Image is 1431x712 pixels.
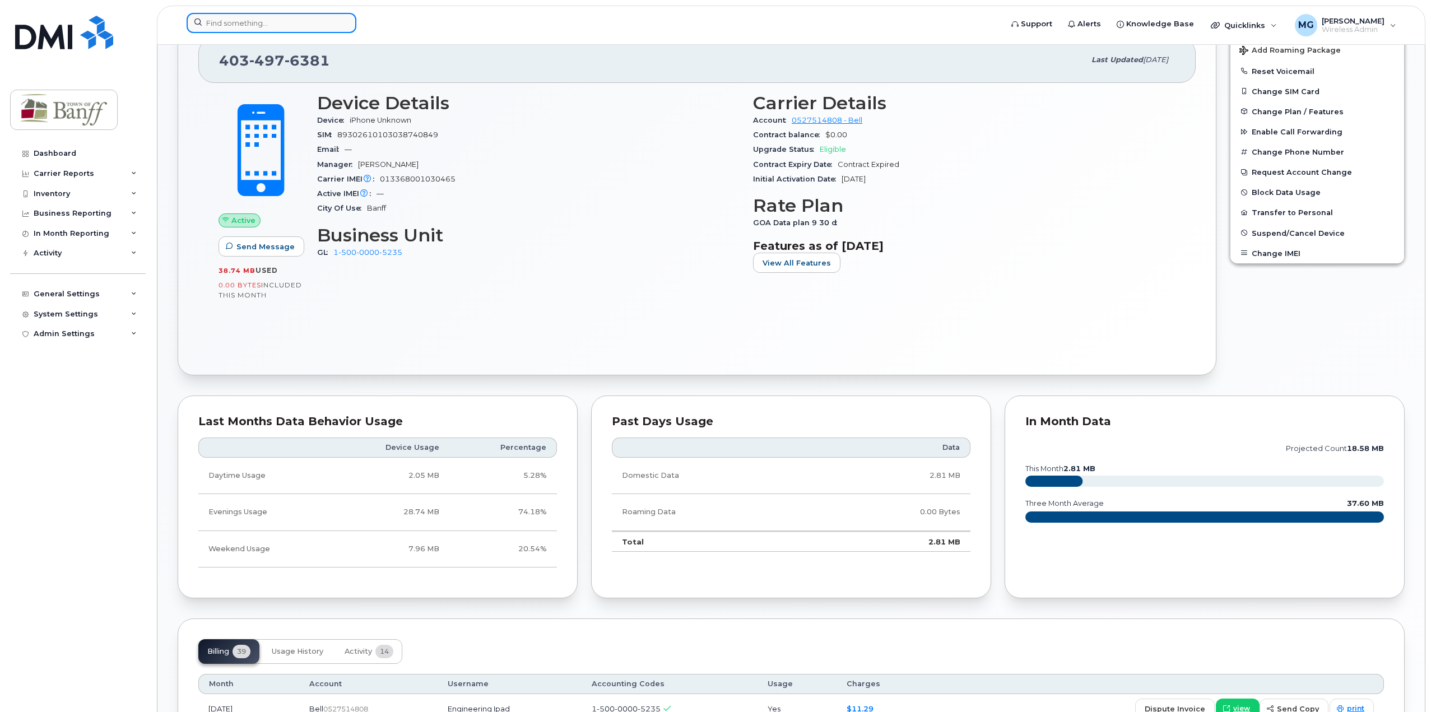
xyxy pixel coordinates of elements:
span: Support [1021,18,1052,30]
button: Transfer to Personal [1230,202,1404,222]
span: [PERSON_NAME] [358,160,419,169]
td: 20.54% [449,531,557,567]
th: Device Usage [330,438,449,458]
span: Enable Call Forwarding [1252,128,1342,136]
th: Accounting Codes [582,674,757,694]
span: Email [317,145,345,153]
th: Usage [758,674,837,694]
text: this month [1025,464,1095,473]
tspan: 18.58 MB [1347,444,1384,453]
span: iPhone Unknown [350,116,411,124]
button: Enable Call Forwarding [1230,122,1404,142]
td: Weekend Usage [198,531,330,567]
button: Request Account Change [1230,162,1404,182]
span: Alerts [1077,18,1101,30]
button: View All Features [753,253,840,273]
th: Month [198,674,299,694]
span: [DATE] [842,175,866,183]
button: Send Message [219,236,304,257]
th: Username [438,674,582,694]
span: 6381 [285,52,330,69]
span: Knowledge Base [1126,18,1194,30]
div: Last Months Data Behavior Usage [198,416,557,427]
span: Active [231,215,255,226]
td: Evenings Usage [198,494,330,530]
span: — [377,189,384,198]
span: Usage History [272,647,323,656]
th: Percentage [449,438,557,458]
span: $0.00 [825,131,847,139]
span: 14 [375,645,393,658]
input: Find something... [187,13,356,33]
text: three month average [1025,499,1104,508]
span: City Of Use [317,204,367,212]
span: Active IMEI [317,189,377,198]
tr: Friday from 6:00pm to Monday 8:00am [198,531,557,567]
button: Change Plan / Features [1230,101,1404,122]
span: Add Roaming Package [1239,46,1341,57]
td: 7.96 MB [330,531,449,567]
td: Domestic Data [612,458,813,494]
td: 2.81 MB [813,531,970,552]
span: SIM [317,131,337,139]
td: 28.74 MB [330,494,449,530]
span: View All Features [763,258,831,268]
td: 74.18% [449,494,557,530]
td: 5.28% [449,458,557,494]
span: Account [753,116,792,124]
td: 2.81 MB [813,458,970,494]
th: Account [299,674,438,694]
button: Suspend/Cancel Device [1230,223,1404,243]
span: Send Message [236,241,295,252]
span: 0.00 Bytes [219,281,261,289]
span: Contract Expired [838,160,899,169]
h3: Features as of [DATE] [753,239,1176,253]
a: Alerts [1060,13,1109,35]
span: — [345,145,352,153]
text: projected count [1286,444,1384,453]
span: [PERSON_NAME] [1322,16,1384,25]
a: Knowledge Base [1109,13,1202,35]
button: Change SIM Card [1230,81,1404,101]
span: 013368001030465 [380,175,456,183]
span: used [255,266,278,274]
span: Initial Activation Date [753,175,842,183]
span: Device [317,116,350,124]
span: Change Plan / Features [1252,107,1344,115]
h3: Carrier Details [753,93,1176,113]
span: Contract Expiry Date [753,160,838,169]
span: Wireless Admin [1322,25,1384,34]
span: 89302610103038740849 [337,131,438,139]
div: Melanie Gourdes [1287,14,1404,36]
span: 403 [219,52,330,69]
span: GOA Data plan 9 30 d [753,218,843,227]
td: Roaming Data [612,494,813,530]
th: Charges [837,674,931,694]
span: included this month [219,281,302,299]
span: Banff [367,204,386,212]
span: MG [1298,18,1314,32]
h3: Device Details [317,93,740,113]
span: Last updated [1091,55,1143,64]
tspan: 2.81 MB [1063,464,1095,473]
button: Add Roaming Package [1230,38,1404,61]
a: Support [1003,13,1060,35]
td: Daytime Usage [198,458,330,494]
span: GL [317,248,333,257]
span: Suspend/Cancel Device [1252,229,1345,237]
a: 0527514808 - Bell [792,116,862,124]
button: Change Phone Number [1230,142,1404,162]
span: Carrier IMEI [317,175,380,183]
button: Block Data Usage [1230,182,1404,202]
span: Contract balance [753,131,825,139]
td: 2.05 MB [330,458,449,494]
button: Reset Voicemail [1230,61,1404,81]
div: Quicklinks [1203,14,1285,36]
h3: Rate Plan [753,196,1176,216]
span: Activity [345,647,372,656]
div: In Month Data [1025,416,1384,427]
tr: Weekdays from 6:00pm to 8:00am [198,494,557,530]
span: Quicklinks [1224,21,1265,30]
td: Total [612,531,813,552]
div: Past Days Usage [612,416,970,427]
